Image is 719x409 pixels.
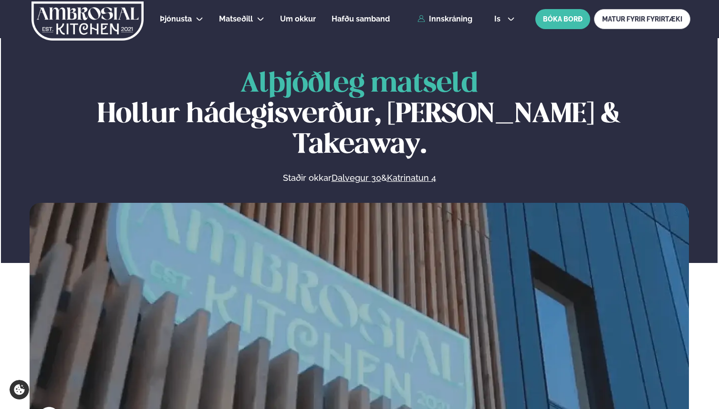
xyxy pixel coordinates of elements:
[417,15,472,23] a: Innskráning
[280,13,316,25] a: Um okkur
[332,172,381,184] a: Dalvegur 30
[240,71,478,97] span: Alþjóðleg matseld
[179,172,540,184] p: Staðir okkar &
[594,9,690,29] a: MATUR FYRIR FYRIRTÆKI
[31,1,145,41] img: logo
[30,69,689,161] h1: Hollur hádegisverður, [PERSON_NAME] & Takeaway.
[280,14,316,23] span: Um okkur
[387,172,436,184] a: Katrinatun 4
[10,380,29,399] a: Cookie settings
[535,9,590,29] button: BÓKA BORÐ
[219,13,253,25] a: Matseðill
[332,14,390,23] span: Hafðu samband
[160,13,192,25] a: Þjónusta
[494,15,503,23] span: is
[160,14,192,23] span: Þjónusta
[219,14,253,23] span: Matseðill
[332,13,390,25] a: Hafðu samband
[487,15,522,23] button: is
